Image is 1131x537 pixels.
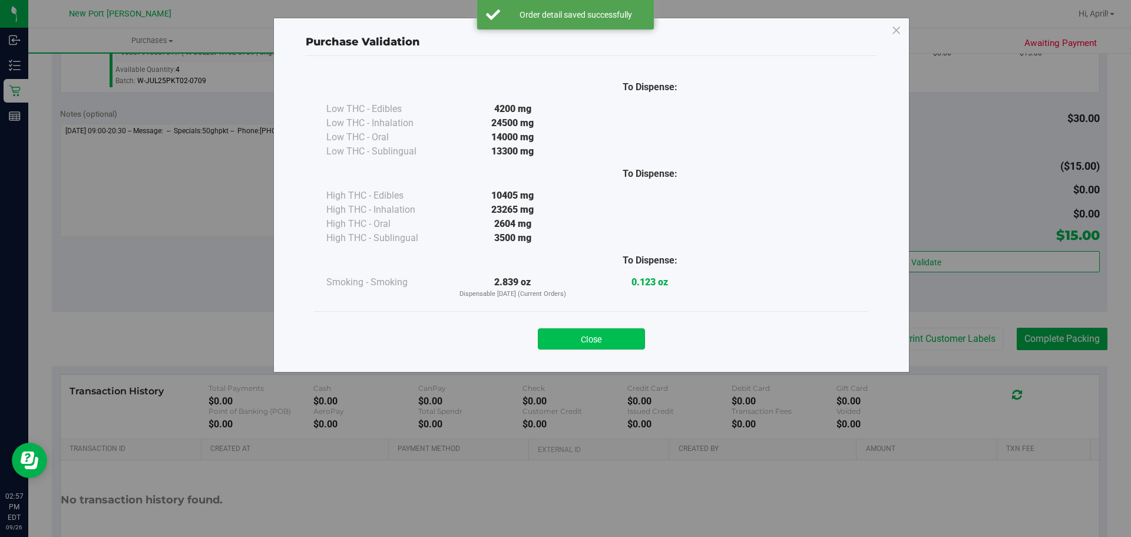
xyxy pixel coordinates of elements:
[444,203,581,217] div: 23265 mg
[326,275,444,289] div: Smoking - Smoking
[326,116,444,130] div: Low THC - Inhalation
[444,116,581,130] div: 24500 mg
[326,130,444,144] div: Low THC - Oral
[326,217,444,231] div: High THC - Oral
[306,35,420,48] span: Purchase Validation
[507,9,645,21] div: Order detail saved successfully
[326,189,444,203] div: High THC - Edibles
[538,328,645,350] button: Close
[326,144,444,159] div: Low THC - Sublingual
[12,443,47,478] iframe: Resource center
[444,189,581,203] div: 10405 mg
[444,289,581,299] p: Dispensable [DATE] (Current Orders)
[444,130,581,144] div: 14000 mg
[326,102,444,116] div: Low THC - Edibles
[444,217,581,231] div: 2604 mg
[444,231,581,245] div: 3500 mg
[326,203,444,217] div: High THC - Inhalation
[444,144,581,159] div: 13300 mg
[581,253,719,268] div: To Dispense:
[581,80,719,94] div: To Dispense:
[326,231,444,245] div: High THC - Sublingual
[631,276,668,288] strong: 0.123 oz
[581,167,719,181] div: To Dispense:
[444,102,581,116] div: 4200 mg
[444,275,581,299] div: 2.839 oz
